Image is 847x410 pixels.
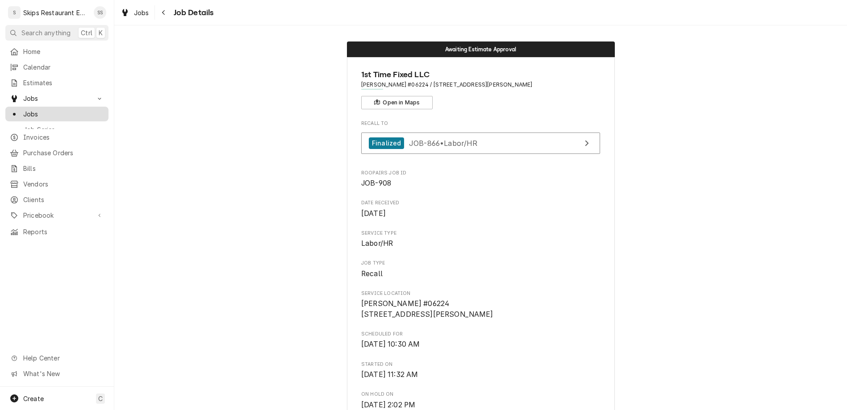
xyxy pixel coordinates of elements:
[5,122,108,137] a: Job Series
[361,298,600,319] span: Service Location
[361,170,600,189] div: Roopairs Job ID
[361,230,600,249] div: Service Type
[361,340,420,348] span: [DATE] 10:30 AM
[369,137,404,149] div: Finalized
[361,269,383,278] span: Recall
[361,299,493,319] span: [PERSON_NAME] #06224 [STREET_ADDRESS][PERSON_NAME]
[361,331,600,338] span: Scheduled For
[171,7,214,19] span: Job Details
[361,369,600,380] span: Started On
[5,366,108,381] a: Go to What's New
[5,208,108,223] a: Go to Pricebook
[409,138,478,147] span: JOB-866 • Labor/HR
[361,199,600,207] span: Date Received
[5,107,108,121] a: Jobs
[361,69,600,109] div: Client Information
[23,164,104,173] span: Bills
[157,5,171,20] button: Navigate back
[5,177,108,191] a: Vendors
[361,239,393,248] span: Labor/HR
[361,133,600,154] a: View Job
[23,47,104,56] span: Home
[5,192,108,207] a: Clients
[117,5,153,20] a: Jobs
[361,179,391,187] span: JOB-908
[5,161,108,176] a: Bills
[5,25,108,41] button: Search anythingCtrlK
[361,290,600,320] div: Service Location
[361,290,600,297] span: Service Location
[23,369,103,378] span: What's New
[5,224,108,239] a: Reports
[5,130,108,145] a: Invoices
[81,28,92,37] span: Ctrl
[361,260,600,267] span: Job Type
[361,260,600,279] div: Job Type
[361,361,600,368] span: Started On
[361,238,600,249] span: Service Type
[23,148,104,157] span: Purchase Orders
[5,44,108,59] a: Home
[134,8,149,17] span: Jobs
[361,331,600,350] div: Scheduled For
[361,81,600,89] span: Address
[23,125,104,134] span: Job Series
[94,6,106,19] div: SS
[23,353,103,363] span: Help Center
[5,145,108,160] a: Purchase Orders
[361,170,600,177] span: Roopairs Job ID
[361,269,600,279] span: Job Type
[21,28,71,37] span: Search anything
[23,8,89,17] div: Skips Restaurant Equipment
[361,401,415,409] span: [DATE] 2:02 PM
[361,391,600,398] span: On Hold On
[23,227,104,236] span: Reports
[361,391,600,410] div: On Hold On
[94,6,106,19] div: Shan Skipper's Avatar
[445,46,516,52] span: Awaiting Estimate Approval
[361,339,600,350] span: Scheduled For
[23,179,104,189] span: Vendors
[23,94,91,103] span: Jobs
[361,120,600,127] span: Recall To
[5,351,108,365] a: Go to Help Center
[361,208,600,219] span: Date Received
[361,178,600,189] span: Roopairs Job ID
[347,41,615,57] div: Status
[23,78,104,87] span: Estimates
[23,211,91,220] span: Pricebook
[361,69,600,81] span: Name
[361,199,600,219] div: Date Received
[361,370,418,379] span: [DATE] 11:32 AM
[23,133,104,142] span: Invoices
[361,361,600,380] div: Started On
[361,120,600,158] div: Recall To
[361,209,386,218] span: [DATE]
[8,6,21,19] div: S
[5,60,108,75] a: Calendar
[5,91,108,106] a: Go to Jobs
[99,28,103,37] span: K
[98,394,103,403] span: C
[23,62,104,72] span: Calendar
[23,395,44,402] span: Create
[361,96,433,109] button: Open in Maps
[23,109,104,119] span: Jobs
[5,75,108,90] a: Estimates
[361,230,600,237] span: Service Type
[23,195,104,204] span: Clients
